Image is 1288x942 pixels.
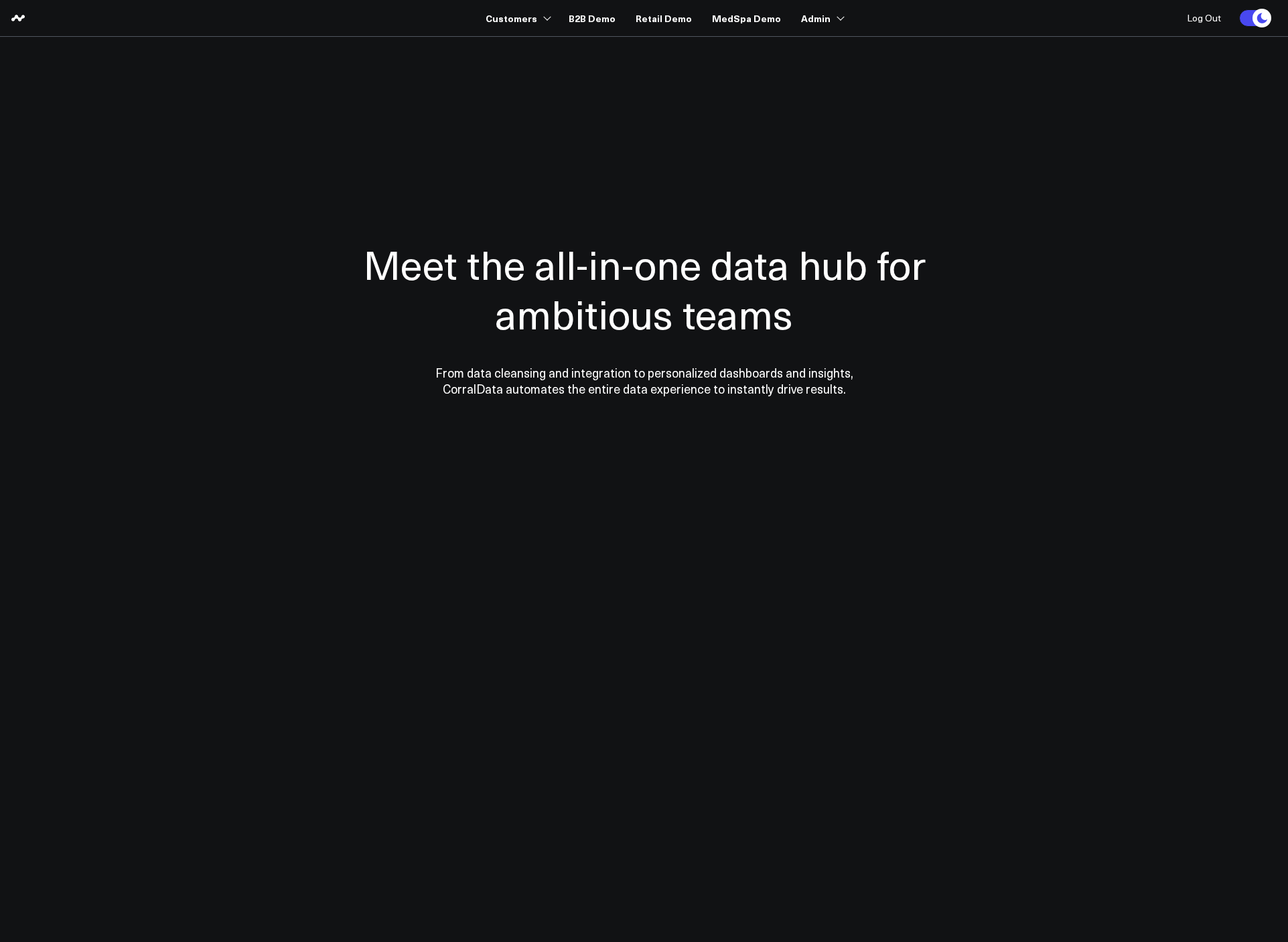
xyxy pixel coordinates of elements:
[636,6,692,30] a: Retail Demo
[486,6,549,30] a: Customers
[712,6,781,30] a: MedSpa Demo
[407,365,882,397] p: From data cleansing and integration to personalized dashboards and insights, CorralData automates...
[801,6,842,30] a: Admin
[569,6,616,30] a: B2B Demo
[316,239,973,338] h1: Meet the all-in-one data hub for ambitious teams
